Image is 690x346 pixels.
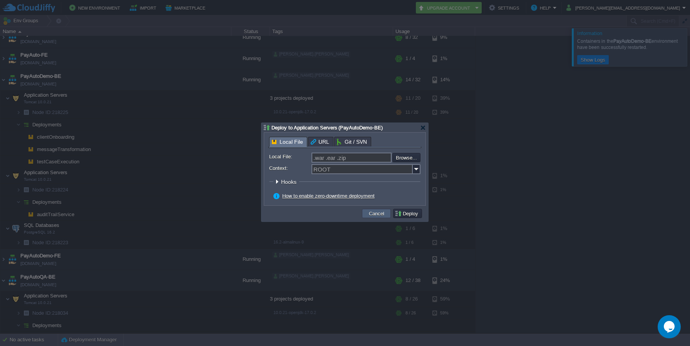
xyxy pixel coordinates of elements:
[395,210,420,217] button: Deploy
[269,153,311,161] label: Local File:
[311,137,329,146] span: URL
[282,193,375,199] a: How to enable zero-downtime deployment
[337,137,367,146] span: Git / SVN
[271,125,383,131] span: Deploy to Application Servers (PayAutoDemo-BE)
[269,164,311,172] label: Context:
[658,315,682,338] iframe: chat widget
[367,210,387,217] button: Cancel
[281,179,298,185] span: Hooks
[272,137,303,147] span: Local File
